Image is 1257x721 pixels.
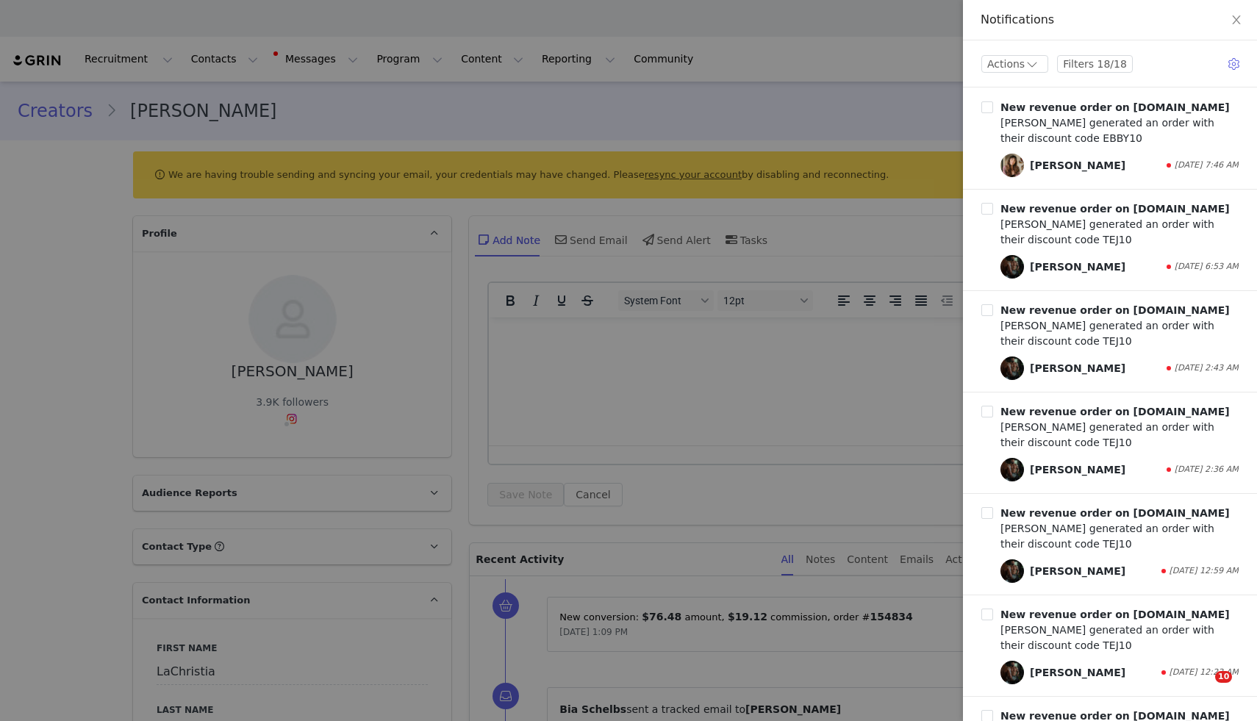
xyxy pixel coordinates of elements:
[1000,217,1239,248] div: [PERSON_NAME] generated an order with their discount code TEJ10
[1000,420,1239,451] div: [PERSON_NAME] generated an order with their discount code TEJ10
[1215,671,1232,683] span: 10
[1000,255,1024,279] span: Tarlochan Randhawa
[1170,565,1239,578] span: [DATE] 12:59 AM
[1000,559,1024,583] img: 344d8713-826b-4f4e-9ad0-ec3d3cbdb73b.jpg
[1000,356,1024,380] img: 344d8713-826b-4f4e-9ad0-ec3d3cbdb73b.jpg
[1000,661,1024,684] img: 344d8713-826b-4f4e-9ad0-ec3d3cbdb73b.jpg
[1030,259,1125,275] div: [PERSON_NAME]
[1175,159,1239,172] span: [DATE] 7:46 AM
[1000,203,1230,215] b: New revenue order on [DOMAIN_NAME]
[1000,661,1024,684] span: Tarlochan Randhawa
[1000,115,1239,146] div: [PERSON_NAME] generated an order with their discount code EBBY10
[1000,623,1239,653] div: [PERSON_NAME] generated an order with their discount code TEJ10
[1030,564,1125,579] div: [PERSON_NAME]
[1000,507,1230,519] b: New revenue order on [DOMAIN_NAME]
[1000,521,1239,552] div: [PERSON_NAME] generated an order with their discount code TEJ10
[1030,158,1125,173] div: [PERSON_NAME]
[1030,361,1125,376] div: [PERSON_NAME]
[1000,406,1230,417] b: New revenue order on [DOMAIN_NAME]
[1185,671,1220,706] iframe: Intercom live chat
[1030,462,1125,478] div: [PERSON_NAME]
[981,55,1048,73] button: Actions
[1000,304,1230,316] b: New revenue order on [DOMAIN_NAME]
[1000,154,1024,177] span: Rebekah Moyer
[1000,318,1239,349] div: [PERSON_NAME] generated an order with their discount code TEJ10
[1175,261,1239,273] span: [DATE] 6:53 AM
[1030,665,1125,681] div: [PERSON_NAME]
[1000,101,1230,113] b: New revenue order on [DOMAIN_NAME]
[1000,356,1024,380] span: Tarlochan Randhawa
[1000,458,1024,481] img: 344d8713-826b-4f4e-9ad0-ec3d3cbdb73b.jpg
[1000,255,1024,279] img: 344d8713-826b-4f4e-9ad0-ec3d3cbdb73b.jpg
[1175,464,1239,476] span: [DATE] 2:36 AM
[1000,609,1230,620] b: New revenue order on [DOMAIN_NAME]
[1170,667,1239,679] span: [DATE] 12:23 AM
[1175,362,1239,375] span: [DATE] 2:43 AM
[1000,458,1024,481] span: Tarlochan Randhawa
[1000,154,1024,177] img: 151dcec4-f289-4737-9f42-ff2556b99fdb.jpg
[1057,55,1133,73] button: Filters 18/18
[1000,559,1024,583] span: Tarlochan Randhawa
